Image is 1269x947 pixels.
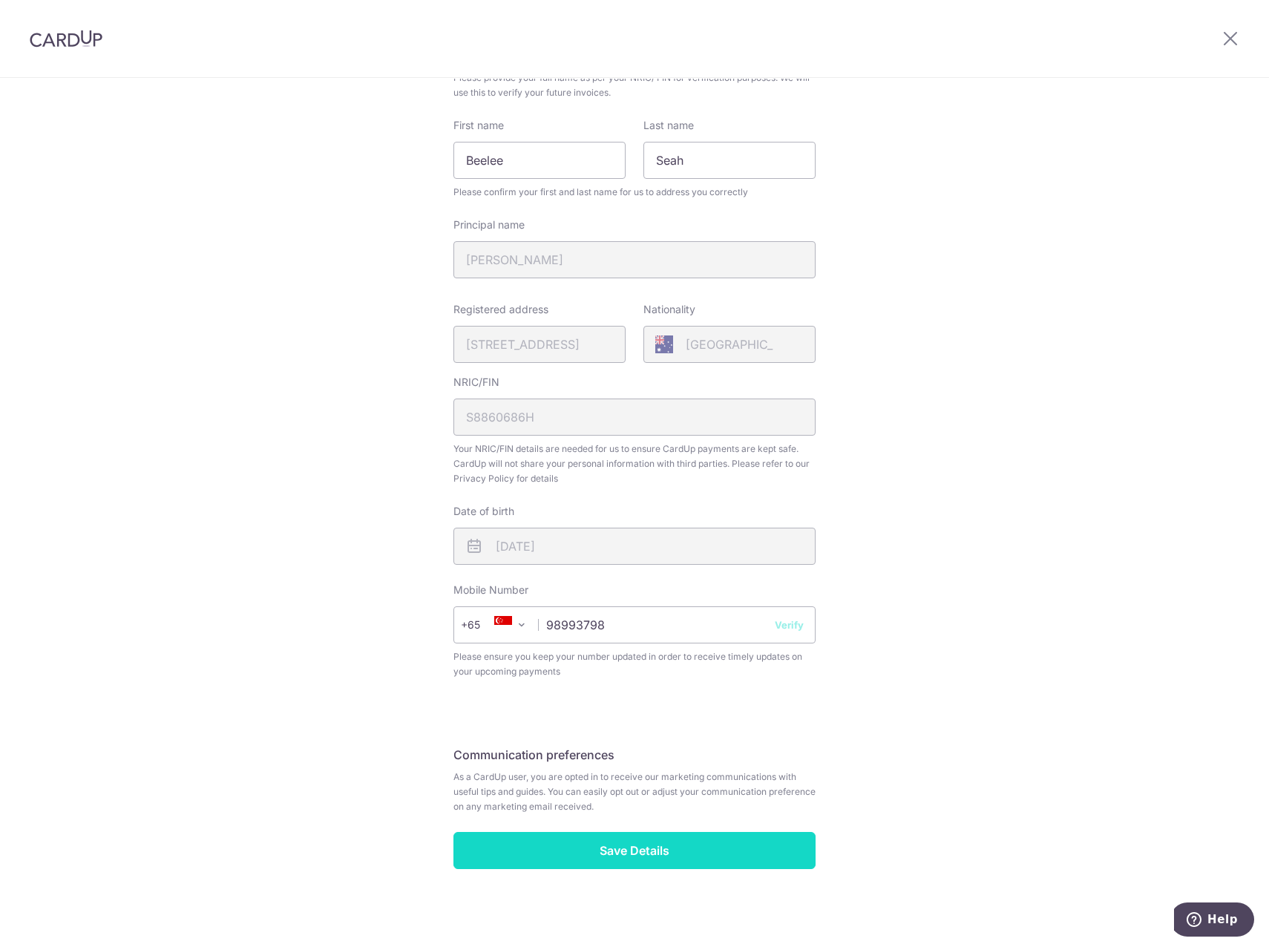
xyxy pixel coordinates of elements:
label: Nationality [643,302,695,317]
span: +65 [465,616,501,634]
button: Verify [775,617,804,632]
input: Save Details [453,832,816,869]
h5: Communication preferences [453,746,816,764]
span: +65 [461,616,501,634]
input: Last name [643,142,816,179]
span: Your NRIC/FIN details are needed for us to ensure CardUp payments are kept safe. CardUp will not ... [453,442,816,486]
span: Please ensure you keep your number updated in order to receive timely updates on your upcoming pa... [453,649,816,679]
label: Last name [643,118,694,133]
span: Please provide your full name as per your NRIC/ FIN for verification purposes. We will use this t... [453,71,816,100]
label: First name [453,118,504,133]
label: Registered address [453,302,548,317]
input: First Name [453,142,626,179]
iframe: Opens a widget where you can find more information [1174,902,1254,940]
label: Date of birth [453,504,514,519]
label: Principal name [453,217,525,232]
span: Please confirm your first and last name for us to address you correctly [453,185,816,200]
label: NRIC/FIN [453,375,499,390]
img: CardUp [30,30,102,47]
span: As a CardUp user, you are opted in to receive our marketing communications with useful tips and g... [453,770,816,814]
label: Mobile Number [453,583,528,597]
